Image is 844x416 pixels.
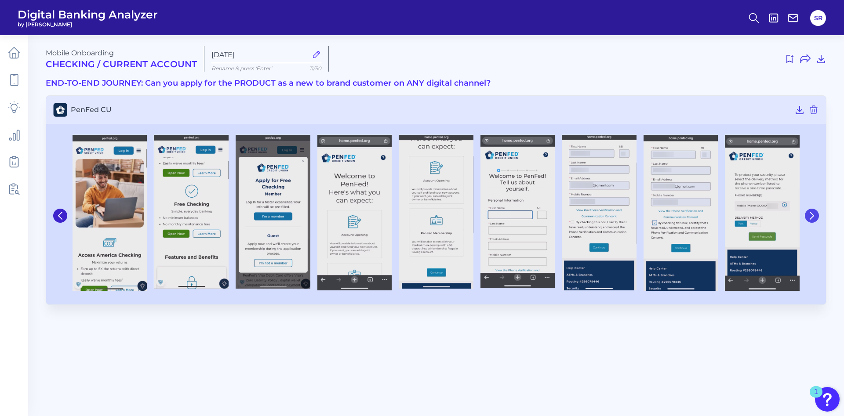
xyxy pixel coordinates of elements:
img: PenFed CU [562,135,637,290]
span: by [PERSON_NAME] [18,21,158,28]
img: PenFed CU [725,135,800,291]
span: Digital Banking Analyzer [18,8,158,21]
h2: Checking / Current Account [46,59,197,69]
span: PenFed CU [71,105,791,114]
img: PenFed CU [480,135,555,288]
img: PenFed CU [73,135,147,291]
div: 1 [814,392,818,403]
h3: END-TO-END JOURNEY: Can you apply for the PRODUCT as a new to brand customer on ANY digital channel? [46,79,826,88]
div: Mobile Onboarding [46,49,197,69]
img: PenFed CU [154,135,229,289]
button: Open Resource Center, 1 new notification [815,387,840,412]
img: PenFed CU [399,135,473,289]
p: Rename & press 'Enter' [211,65,321,72]
img: PenFed CU [236,135,310,289]
button: SR [810,10,826,26]
span: 11/50 [309,65,321,72]
img: PenFed CU [644,135,718,291]
img: PenFed CU [317,135,392,290]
